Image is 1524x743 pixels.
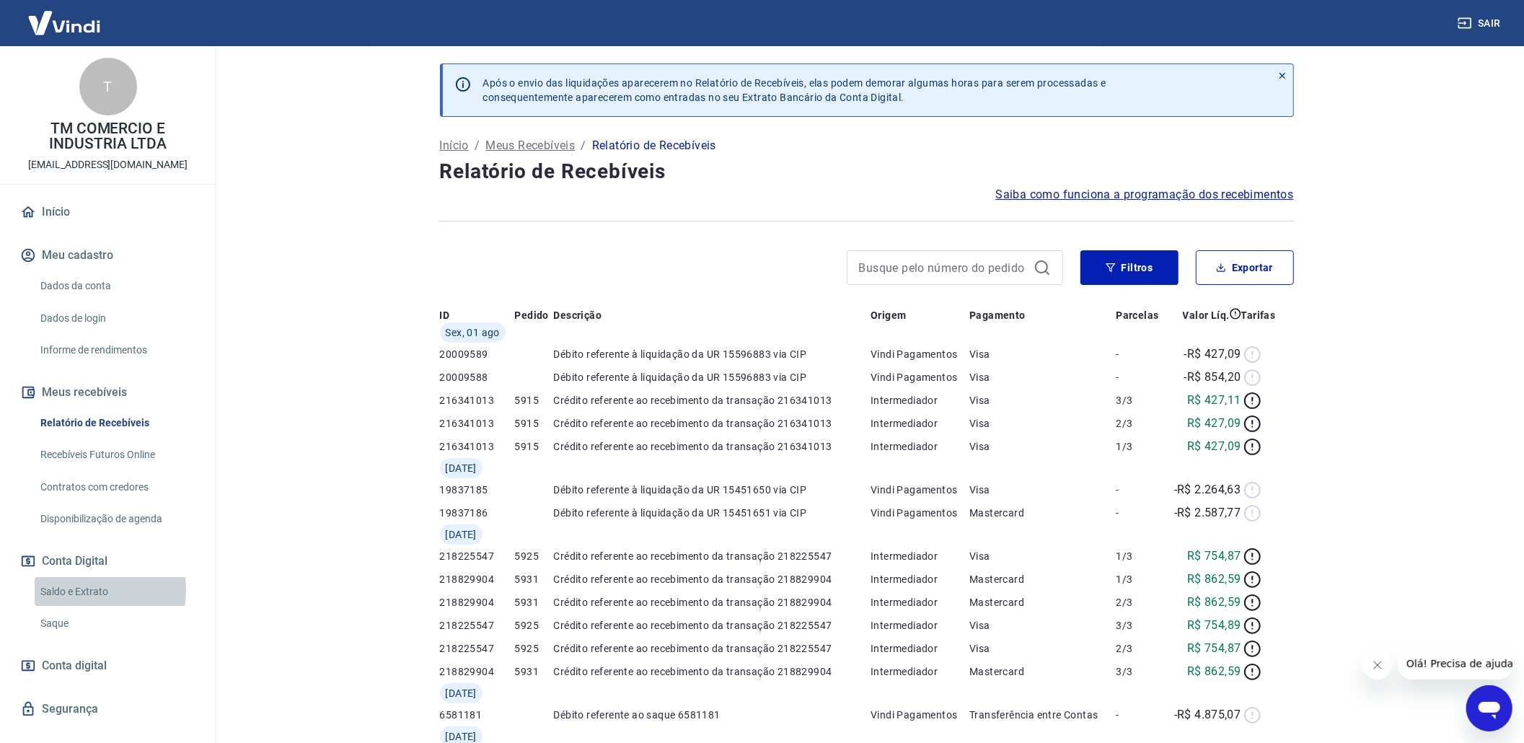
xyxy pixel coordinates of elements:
[515,308,549,322] p: Pedido
[871,416,969,431] p: Intermediador
[1116,308,1158,322] p: Parcelas
[35,408,198,438] a: Relatório de Recebíveis
[871,506,969,520] p: Vindi Pagamentos
[871,595,969,610] p: Intermediador
[554,618,871,633] p: Crédito referente ao recebimento da transação 218225547
[1116,370,1164,384] p: -
[35,504,198,534] a: Disponibilização de agenda
[1187,571,1241,588] p: R$ 862,59
[871,664,969,679] p: Intermediador
[871,308,906,322] p: Origem
[554,483,871,497] p: Débito referente à liquidação da UR 15451650 via CIP
[1187,663,1241,680] p: R$ 862,59
[1241,308,1276,322] p: Tarifas
[969,572,1116,586] p: Mastercard
[1174,504,1241,522] p: -R$ 2.587,77
[17,1,111,45] img: Vindi
[969,393,1116,408] p: Visa
[17,545,198,577] button: Conta Digital
[969,618,1116,633] p: Visa
[17,650,198,682] a: Conta digital
[554,595,871,610] p: Crédito referente ao recebimento da transação 218829904
[440,370,515,384] p: 20009588
[969,416,1116,431] p: Visa
[1116,572,1164,586] p: 1/3
[17,693,198,725] a: Segurança
[1187,594,1241,611] p: R$ 862,59
[969,347,1116,361] p: Visa
[1184,346,1241,363] p: -R$ 427,09
[592,137,716,154] p: Relatório de Recebíveis
[1116,641,1164,656] p: 2/3
[969,595,1116,610] p: Mastercard
[1363,651,1392,680] iframe: Fechar mensagem
[969,506,1116,520] p: Mastercard
[12,121,204,151] p: TM COMERCIO E INDUSTRIA LTDA
[515,572,554,586] p: 5931
[554,572,871,586] p: Crédito referente ao recebimento da transação 218829904
[871,641,969,656] p: Intermediador
[1116,664,1164,679] p: 3/3
[35,304,198,333] a: Dados de login
[440,664,515,679] p: 218829904
[1466,685,1512,731] iframe: Botão para abrir a janela de mensagens
[969,483,1116,497] p: Visa
[446,461,477,475] span: [DATE]
[1187,617,1241,634] p: R$ 754,89
[515,416,554,431] p: 5915
[440,439,515,454] p: 216341013
[996,186,1294,203] a: Saiba como funciona a programação dos recebimentos
[1187,438,1241,455] p: R$ 427,09
[35,271,198,301] a: Dados da conta
[1116,506,1164,520] p: -
[440,708,515,722] p: 6581181
[1398,648,1512,680] iframe: Mensagem da empresa
[554,416,871,431] p: Crédito referente ao recebimento da transação 216341013
[515,641,554,656] p: 5925
[446,527,477,542] span: [DATE]
[1116,393,1164,408] p: 3/3
[859,257,1028,278] input: Busque pelo número do pedido
[515,595,554,610] p: 5931
[969,308,1026,322] p: Pagamento
[969,708,1116,722] p: Transferência entre Contas
[1174,481,1241,498] p: -R$ 2.264,63
[554,664,871,679] p: Crédito referente ao recebimento da transação 218829904
[1196,250,1294,285] button: Exportar
[28,157,188,172] p: [EMAIL_ADDRESS][DOMAIN_NAME]
[554,393,871,408] p: Crédito referente ao recebimento da transação 216341013
[1455,10,1507,37] button: Sair
[871,572,969,586] p: Intermediador
[440,308,450,322] p: ID
[871,708,969,722] p: Vindi Pagamentos
[515,393,554,408] p: 5915
[446,686,477,700] span: [DATE]
[440,137,469,154] a: Início
[1174,706,1241,724] p: -R$ 4.875,07
[554,347,871,361] p: Débito referente à liquidação da UR 15596883 via CIP
[1116,416,1164,431] p: 2/3
[17,196,198,228] a: Início
[42,656,107,676] span: Conta digital
[1116,708,1164,722] p: -
[871,439,969,454] p: Intermediador
[554,308,602,322] p: Descrição
[1116,549,1164,563] p: 1/3
[1184,369,1241,386] p: -R$ 854,20
[871,618,969,633] p: Intermediador
[515,439,554,454] p: 5915
[871,347,969,361] p: Vindi Pagamentos
[1187,548,1241,565] p: R$ 754,87
[1116,439,1164,454] p: 1/3
[554,439,871,454] p: Crédito referente ao recebimento da transação 216341013
[440,506,515,520] p: 19837186
[485,137,575,154] a: Meus Recebíveis
[554,641,871,656] p: Crédito referente ao recebimento da transação 218225547
[35,472,198,502] a: Contratos com credores
[17,377,198,408] button: Meus recebíveis
[35,577,198,607] a: Saldo e Extrato
[969,549,1116,563] p: Visa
